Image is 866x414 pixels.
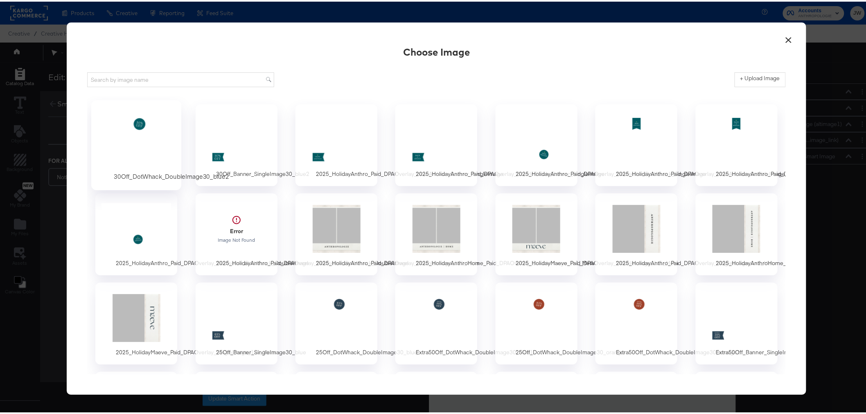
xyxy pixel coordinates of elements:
[87,71,274,86] input: Search by image name
[616,347,740,355] div: Extra50Off_DotWhack_DoubleImage30_orange1
[216,347,307,355] div: 25Off_Banner_SingleImage30_blue
[740,73,780,81] label: + Upload Image
[416,258,594,265] div: 2025_HolidayAnthroHome_Paid_DPAOverlay_DoubleImage_1x1_Meta
[216,258,409,265] div: 2025_HolidayAnthro_Paid_DPAOverlay_Bestseller_DotWhack_DoubleImage
[595,192,677,274] div: 2025_HolidayAnthro_Paid_DPAOverlay_SingleImage_1x1_Meta
[516,169,706,176] div: 2025_HolidayAnthro_Paid_DPAOverlay_Bestseller_DotWhack_SingleImage
[416,169,604,176] div: 2025_HolidayAnthro_Paid_DPAOverlay_BackInStock_Banner_SingleImage
[496,103,577,184] div: 2025_HolidayAnthro_Paid_DPAOverlay_Bestseller_DotWhack_SingleImage
[716,347,823,355] div: Extra50Off_Banner_SingleImage30_blue1
[295,192,377,274] div: 2025_HolidayAnthro_Paid_DPAOverlay_DoubleImage_1x1_Meta
[616,258,776,265] div: 2025_HolidayAnthro_Paid_DPAOverlay_SingleImage_1x1_Meta
[316,258,479,265] div: 2025_HolidayAnthro_Paid_DPAOverlay_DoubleImage_1x1_Meta
[114,171,229,180] div: 30Off_DotWhack_DoubleImage30_blue2
[95,281,177,363] div: 2025_HolidayMaeve_Paid_DPAOverlay_SingleImage_1x1_Meta
[116,347,275,355] div: 2025_HolidayMaeve_Paid_DPAOverlay_SingleImage_1x1_Meta
[496,281,577,363] div: 25Off_DotWhack_DoubleImage30_orange
[403,43,470,57] div: Choose Image
[595,281,677,363] div: Extra50Off_DotWhack_DoubleImage30_orange1
[316,347,417,355] div: 25Off_DotWhack_DoubleImage30_blue
[516,347,625,355] div: 25Off_DotWhack_DoubleImage30_orange
[696,103,778,184] div: 2025_HolidayAnthro_Paid_DPAOverlay_BackInStock_DoubleImage_1x1_Meta
[735,71,786,85] button: + Upload Image
[395,103,477,184] div: 2025_HolidayAnthro_Paid_DPAOverlay_BackInStock_Banner_SingleImage
[595,103,677,184] div: 2025_HolidayAnthro_Paid_DPAOverlay_NewArrivals_DoubleImage_1x1_Meta
[91,99,181,189] div: 30Off_DotWhack_DoubleImage30_blue2
[781,29,796,44] button: ×
[295,281,377,363] div: 25Off_DotWhack_DoubleImage30_blue
[696,192,778,274] div: 2025_HolidayAnthroHome_Paid_DPAOverlay_SingleImage_1x1_Meta
[95,192,177,274] div: 2025_HolidayAnthro_Paid_DPAOverlay_Bestseller_DotWhack_DoubleImage
[395,281,477,363] div: Extra50Off_DotWhack_DoubleImage30_blue1
[216,169,310,176] div: 30Off_Banner_SingleImage30_blue2
[316,169,503,176] div: 2025_HolidayAnthro_Paid_DPAOverlay_NewArrivals_Banner_SingleImage
[616,169,812,176] div: 2025_HolidayAnthro_Paid_DPAOverlay_NewArrivals_DoubleImage_1x1_Meta
[416,347,533,355] div: Extra50Off_DotWhack_DoubleImage30_blue1
[496,192,577,274] div: 2025_HolidayMaeve_Paid_DPAOverlay_DoubleImage_1x1_Meta
[196,103,277,184] div: 30Off_Banner_SingleImage30_blue2
[516,258,679,265] div: 2025_HolidayMaeve_Paid_DPAOverlay_DoubleImage_1x1_Meta
[116,258,309,265] div: 2025_HolidayAnthro_Paid_DPAOverlay_Bestseller_DotWhack_DoubleImage
[196,281,277,363] div: 25Off_Banner_SingleImage30_blue
[696,281,778,363] div: Extra50Off_Banner_SingleImage30_blue1
[295,103,377,184] div: 2025_HolidayAnthro_Paid_DPAOverlay_NewArrivals_Banner_SingleImage
[395,192,477,274] div: 2025_HolidayAnthroHome_Paid_DPAOverlay_DoubleImage_1x1_Meta
[196,192,277,274] div: ErrorImage Not Found2025_HolidayAnthro_Paid_DPAOverlay_Bestseller_DotWhack_DoubleImage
